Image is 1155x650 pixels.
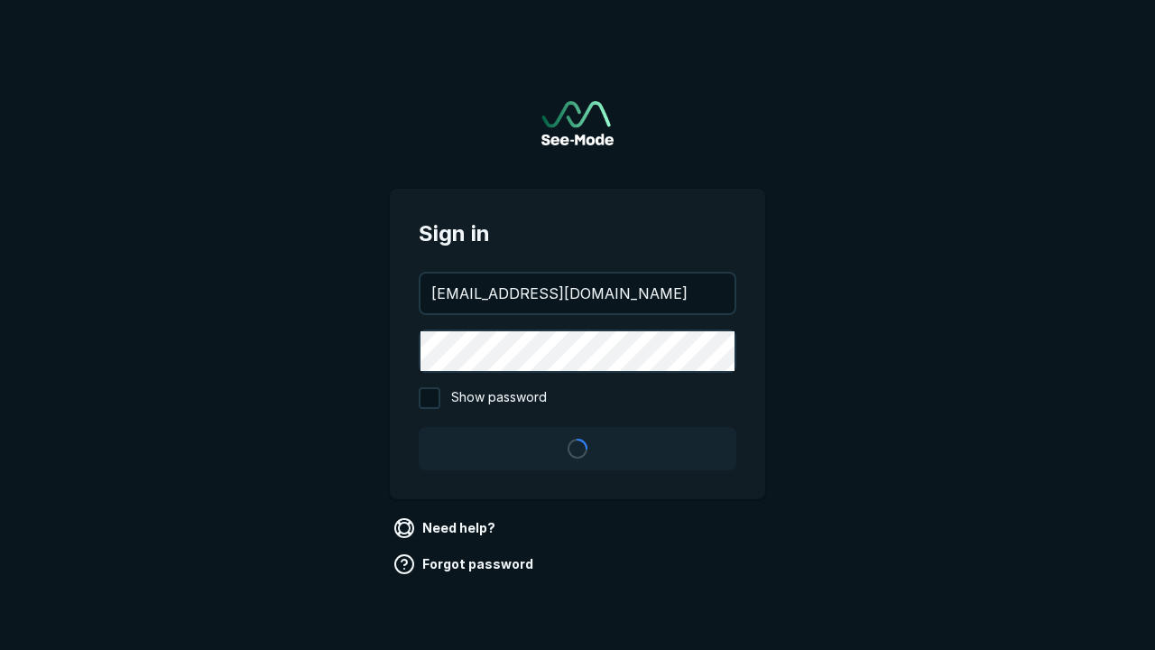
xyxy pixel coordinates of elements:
img: See-Mode Logo [541,101,614,145]
span: Show password [451,387,547,409]
input: your@email.com [420,274,735,313]
a: Need help? [390,514,503,543]
a: Go to sign in [541,101,614,145]
span: Sign in [419,218,736,250]
a: Forgot password [390,550,541,579]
